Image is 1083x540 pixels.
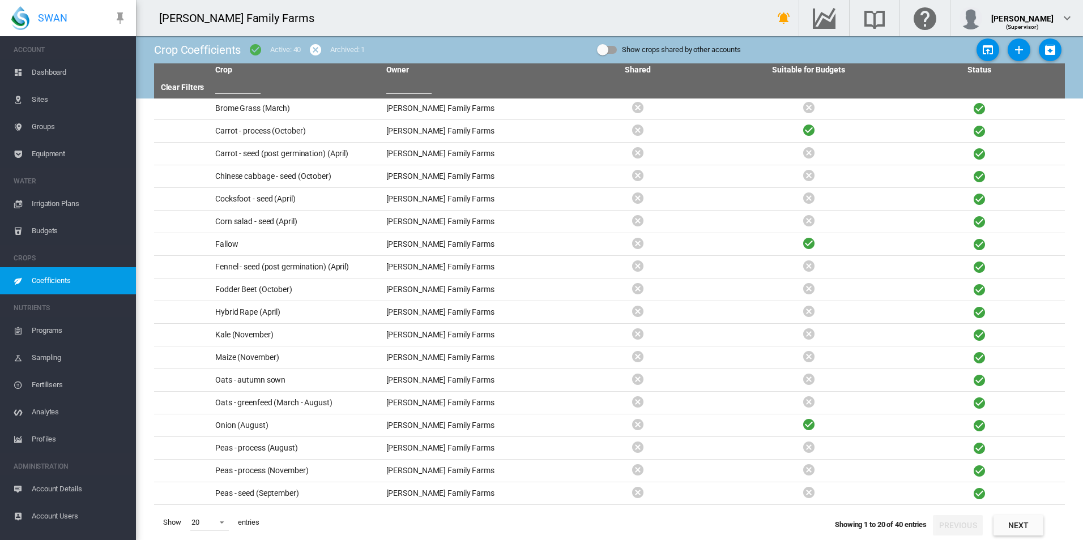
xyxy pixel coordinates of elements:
tr: Brome Grass (March) [PERSON_NAME] Family Farms Active [154,97,1065,120]
td: Fodder Beet (October) [211,278,382,301]
td: [PERSON_NAME] Family Farms [382,278,553,301]
md-icon: Go to the Data Hub [811,11,838,25]
i: Active [973,282,986,297]
tr: Corn salad - seed (April) [PERSON_NAME] Family Farms Active [154,211,1065,233]
md-icon: icon-pin [113,11,127,25]
td: Kale (November) [211,324,382,346]
td: Fennel - seed (post germination) (April) [211,256,382,278]
a: Owner [386,65,410,74]
md-switch: Show crops shared by other accounts [597,41,741,58]
span: Account Users [32,503,127,530]
i: Active [973,260,986,274]
md-icon: icon-cancel [309,43,322,57]
span: Profiles [32,426,127,453]
td: Fallow [211,233,382,255]
i: Active [973,486,986,500]
td: [PERSON_NAME] Family Farms [382,460,553,482]
tr: Fallow [PERSON_NAME] Family Farms Active [154,233,1065,256]
div: Archived: 1 [330,45,365,55]
div: 20 [191,518,199,526]
i: Active [973,441,986,455]
td: [PERSON_NAME] Family Farms [382,482,553,504]
button: Download Crop [1039,38,1061,61]
md-icon: Search the knowledge base [861,11,888,25]
a: Clear Filters [161,83,204,92]
tr: Carrot - process (October) [PERSON_NAME] Family Farms Active [154,120,1065,143]
div: Crop Coefficients [154,42,241,58]
tr: Oats - greenfeed (March - August) [PERSON_NAME] Family Farms Active [154,392,1065,414]
td: Maize (November) [211,346,382,368]
span: WATER [14,172,127,190]
tr: Kale (November) [PERSON_NAME] Family Farms Active [154,324,1065,346]
tr: Maize (November) [PERSON_NAME] Family Farms Active [154,346,1065,369]
a: Status [967,65,991,74]
span: Sampling [32,344,127,371]
md-icon: icon-plus [1012,43,1026,57]
button: Next [994,515,1043,535]
tr: Hybrid Rape (April) [PERSON_NAME] Family Farms Active [154,301,1065,324]
img: SWAN-Landscape-Logo-Colour-drop.png [11,6,29,30]
a: Shared [625,65,650,74]
i: Active [973,418,986,432]
span: Dashboard [32,59,127,86]
button: Upload Crop Data [977,38,999,61]
div: [PERSON_NAME] Family Farms [159,10,324,26]
tr: Peas - process (August) [PERSON_NAME] Family Farms Active [154,437,1065,460]
button: Add Crop [1008,38,1030,61]
i: Active [973,215,986,229]
td: [PERSON_NAME] Family Farms [382,392,553,414]
i: Active [973,169,986,183]
span: (Supervisor) [1006,24,1039,30]
td: [PERSON_NAME] Family Farms [382,301,553,323]
td: Oats - autumn sown [211,369,382,391]
i: Active [973,464,986,478]
button: icon-cancel [304,38,327,61]
i: Active [973,147,986,161]
tr: Cocksfoot - seed (April) [PERSON_NAME] Family Farms Active [154,188,1065,211]
td: [PERSON_NAME] Family Farms [382,369,553,391]
td: [PERSON_NAME] Family Farms [382,120,553,142]
td: [PERSON_NAME] Family Farms [382,324,553,346]
span: ACCOUNT [14,41,127,59]
td: Peas - seed (September) [211,482,382,504]
i: Active [973,350,986,365]
td: [PERSON_NAME] Family Farms [382,97,553,119]
span: Programs [32,317,127,344]
span: entries [233,513,264,532]
div: [PERSON_NAME] [991,8,1054,20]
span: ADMINISTRATION [14,457,127,475]
span: Fertilisers [32,371,127,398]
tr: Oats - autumn sown [PERSON_NAME] Family Farms Active [154,369,1065,392]
td: Peas - process (November) [211,460,382,482]
i: Active [973,101,986,115]
span: SWAN [38,11,67,25]
td: Carrot - seed (post germination) (April) [211,143,382,165]
span: CROPS [14,249,127,267]
tr: Fennel - seed (post germination) (April) [PERSON_NAME] Family Farms Active [154,256,1065,278]
td: [PERSON_NAME] Family Farms [382,143,553,165]
span: Budgets [32,217,127,245]
td: [PERSON_NAME] Family Farms [382,414,553,436]
button: icon-bell-ring [773,7,795,29]
span: Irrigation Plans [32,190,127,217]
td: Brome Grass (March) [211,97,382,119]
span: Equipment [32,140,127,168]
td: [PERSON_NAME] Family Farms [382,233,553,255]
tr: Carrot - seed (post germination) (April) [PERSON_NAME] Family Farms Active [154,143,1065,165]
td: [PERSON_NAME] Family Farms [382,211,553,233]
td: [PERSON_NAME] Family Farms [382,346,553,368]
td: [PERSON_NAME] Family Farms [382,188,553,210]
td: Corn salad - seed (April) [211,211,382,233]
i: Active [973,192,986,206]
tr: Fodder Beet (October) [PERSON_NAME] Family Farms Active [154,278,1065,301]
td: Peas - process (August) [211,437,382,459]
i: Active [802,417,816,431]
span: Account Details [32,475,127,503]
button: icon-checkbox-marked-circle [244,38,267,61]
span: Analytes [32,398,127,426]
md-icon: icon-open-in-app [981,43,995,57]
tr: Peas - seed (September) [PERSON_NAME] Family Farms Active [154,482,1065,505]
td: [PERSON_NAME] Family Farms [382,165,553,187]
i: Active [973,124,986,138]
td: Chinese cabbage - seed (October) [211,165,382,187]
